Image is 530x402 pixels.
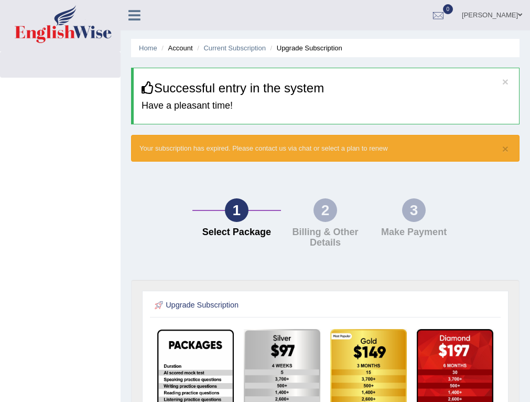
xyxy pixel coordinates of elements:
[375,227,453,238] h4: Make Payment
[139,44,157,52] a: Home
[286,227,364,248] h4: Billing & Other Details
[159,43,192,53] li: Account
[268,43,342,53] li: Upgrade Subscription
[225,198,248,222] div: 1
[402,198,426,222] div: 3
[198,227,276,238] h4: Select Package
[142,81,511,95] h3: Successful entry in the system
[313,198,337,222] div: 2
[502,76,509,87] button: ×
[131,135,520,162] div: Your subscription has expired. Please contact us via chat or select a plan to renew
[502,143,509,154] button: ×
[142,101,511,111] h4: Have a pleasant time!
[153,299,367,312] h2: Upgrade Subscription
[203,44,266,52] a: Current Subscription
[443,4,453,14] span: 0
